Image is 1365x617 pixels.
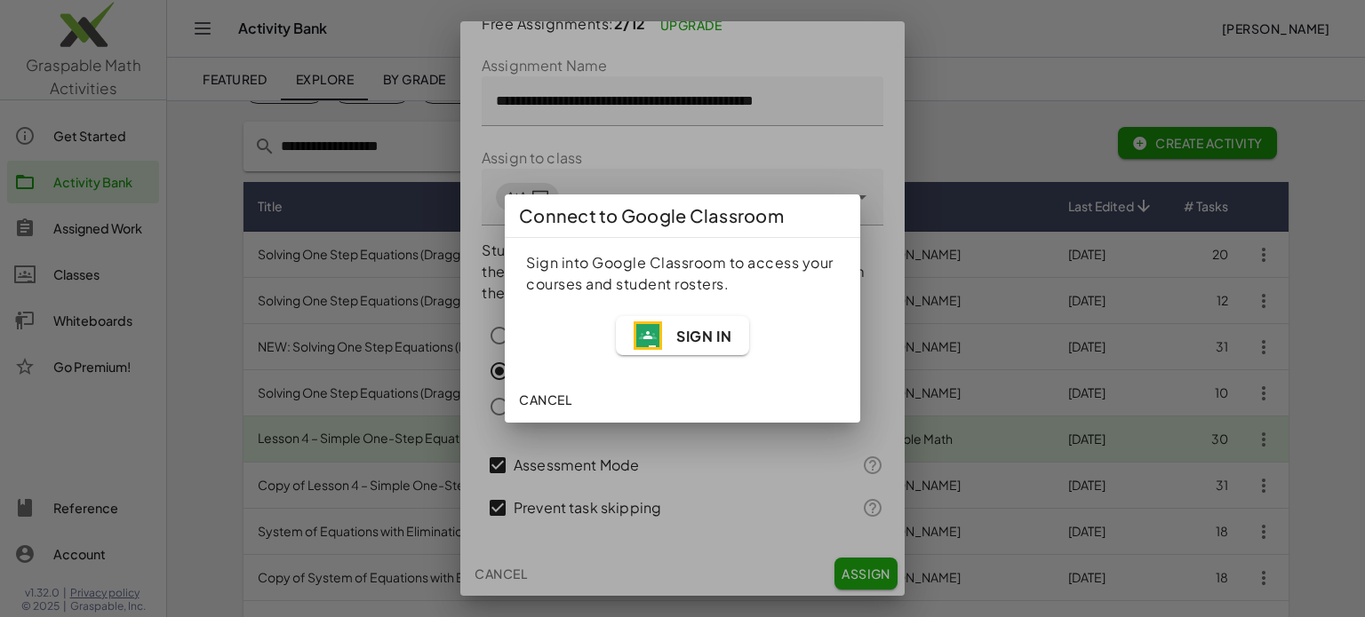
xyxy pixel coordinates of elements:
span: Sign In [676,327,731,345]
span: Cancel [519,392,571,407]
button: Cancel [512,384,579,415]
div: Connect to Google Classroom [505,194,860,237]
img: WYX7JAAAAAElFTkSuQmCC [634,321,662,350]
button: Sign In [616,316,749,355]
div: Sign into Google Classroom to access your courses and student rosters. [515,241,850,305]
